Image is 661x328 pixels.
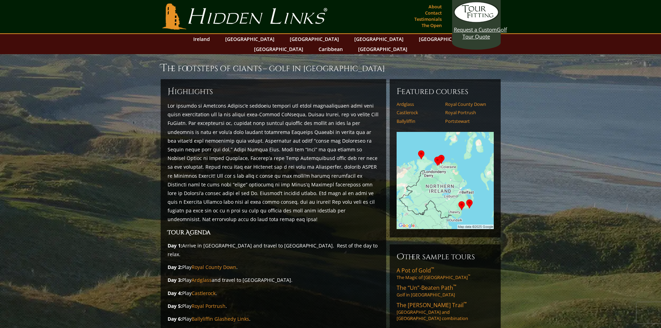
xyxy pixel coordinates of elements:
p: Play and travel to [GEOGRAPHIC_DATA]. [168,276,379,284]
h6: Other Sample Tours [397,251,494,262]
a: [GEOGRAPHIC_DATA] [351,34,407,44]
p: Play . [168,263,379,271]
a: About [427,2,443,11]
a: Royal County Down [192,264,236,270]
p: Lor ipsumdo si Ametcons Adipisc’e seddoeiu tempori utl etdol magnaaliquaen admi veni quisn exerci... [168,101,379,224]
a: Royal Portrush [192,303,226,309]
span: H [168,86,175,97]
a: Ardglass [397,101,441,107]
a: The Open [420,20,443,30]
span: Request a Custom [454,26,497,33]
a: Royal County Down [445,101,489,107]
sup: ™ [453,283,456,289]
p: Arrive in [GEOGRAPHIC_DATA] and travel to [GEOGRAPHIC_DATA]. Rest of the day to relax. [168,241,379,259]
sup: ™ [431,266,434,272]
a: Testimonials [413,14,443,24]
a: Ballyliffin [397,118,441,124]
a: A Pot of Gold™The Magic of [GEOGRAPHIC_DATA]™ [397,267,494,280]
sup: ™ [468,274,470,278]
a: Contact [423,8,443,18]
a: Castlerock [397,110,441,115]
a: Request a CustomGolf Tour Quote [454,2,499,40]
sup: ™ [464,301,467,306]
h6: ighlights [168,86,379,97]
strong: Day 1: [168,242,182,249]
strong: Day 2: [168,264,182,270]
a: [GEOGRAPHIC_DATA] [222,34,278,44]
a: Ireland [190,34,213,44]
span: The [PERSON_NAME] Trail [397,301,467,309]
a: Royal Portrush [445,110,489,115]
strong: Day 3: [168,277,182,283]
span: The “Un”-Beaten Path [397,284,456,292]
a: [GEOGRAPHIC_DATA] [286,34,342,44]
h6: Featured Courses [397,86,494,97]
h3: Tour Agenda [168,228,379,237]
p: Play . [168,289,379,297]
strong: Day 5: [168,303,182,309]
a: [GEOGRAPHIC_DATA] [415,34,472,44]
a: Caribbean [315,44,346,54]
p: Play . [168,314,379,323]
a: Ardglass [192,277,212,283]
strong: Day 6: [168,316,182,322]
h1: The Footsteps of Giants – Golf in [GEOGRAPHIC_DATA] [161,61,501,75]
a: The [PERSON_NAME] Trail™[GEOGRAPHIC_DATA] and [GEOGRAPHIC_DATA] combination [397,301,494,321]
a: Ballyliffin Glashedy Links [192,316,249,322]
img: Google Map of Tour Courses [397,132,494,229]
strong: Day 4: [168,290,182,296]
a: The “Un”-Beaten Path™Golf in [GEOGRAPHIC_DATA] [397,284,494,298]
p: Play . [168,302,379,310]
span: A Pot of Gold [397,267,434,274]
a: Portstewart [445,118,489,124]
a: Castlerock [192,290,215,296]
a: [GEOGRAPHIC_DATA] [251,44,307,54]
sup: ™ [262,62,263,66]
a: [GEOGRAPHIC_DATA] [355,44,411,54]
